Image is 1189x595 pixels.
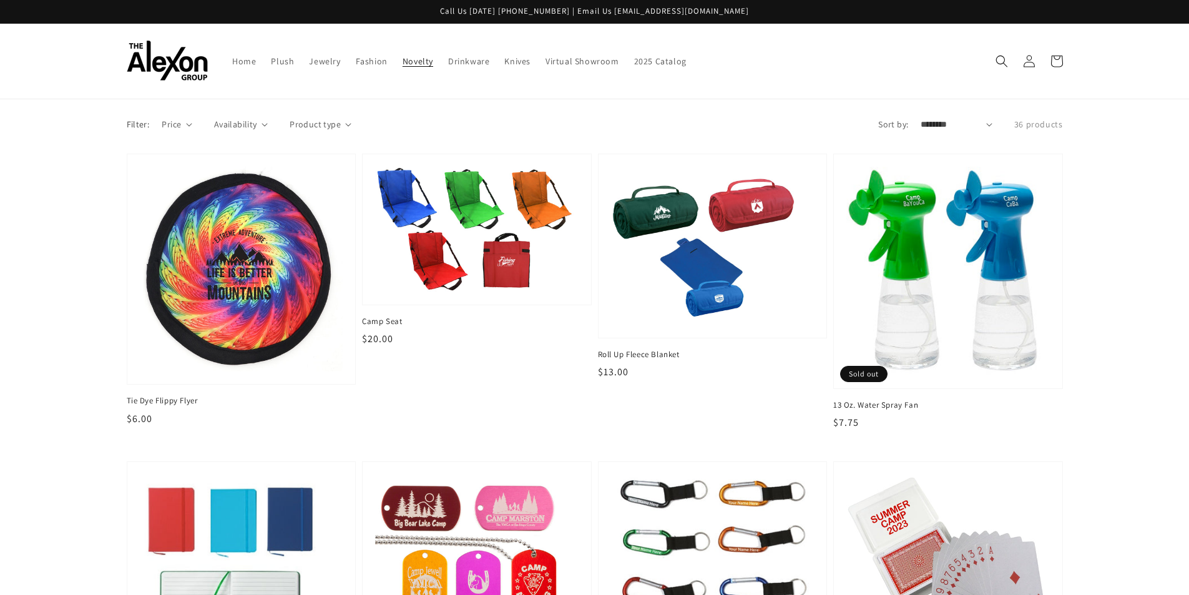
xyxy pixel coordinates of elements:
[127,41,208,81] img: The Alexon Group
[214,118,268,131] summary: Availability
[598,154,828,380] a: Roll Up Fleece Blanket Roll Up Fleece Blanket $13.00
[611,167,815,325] img: Roll Up Fleece Blanket
[448,56,489,67] span: Drinkware
[988,47,1015,75] summary: Search
[627,48,694,74] a: 2025 Catalog
[301,48,348,74] a: Jewelry
[878,118,908,131] label: Sort by:
[309,56,340,67] span: Jewelry
[538,48,627,74] a: Virtual Showroom
[271,56,294,67] span: Plush
[362,332,393,345] span: $20.00
[598,349,828,360] span: Roll Up Fleece Blanket
[504,56,531,67] span: Knives
[225,48,263,74] a: Home
[127,154,356,426] a: Tie Dye Flippy Flyer Tie Dye Flippy Flyer $6.00
[362,316,592,327] span: Camp Seat
[290,118,341,131] span: Product type
[395,48,441,74] a: Novelty
[356,56,388,67] span: Fashion
[290,118,351,131] summary: Product type
[546,56,619,67] span: Virtual Showroom
[162,118,181,131] span: Price
[846,167,1050,376] img: 13 Oz. Water Spray Fan
[497,48,538,74] a: Knives
[833,400,1063,411] span: 13 Oz. Water Spray Fan
[634,56,687,67] span: 2025 Catalog
[833,154,1063,430] a: 13 Oz. Water Spray Fan 13 Oz. Water Spray Fan $7.75
[833,416,859,429] span: $7.75
[441,48,497,74] a: Drinkware
[162,118,192,131] summary: Price
[127,118,150,131] p: Filter:
[840,366,888,382] span: Sold out
[214,118,257,131] span: Availability
[598,365,629,378] span: $13.00
[140,167,343,372] img: Tie Dye Flippy Flyer
[1014,118,1063,131] p: 36 products
[232,56,256,67] span: Home
[127,412,152,425] span: $6.00
[403,56,433,67] span: Novelty
[375,167,579,292] img: Camp Seat
[127,395,356,406] span: Tie Dye Flippy Flyer
[348,48,395,74] a: Fashion
[263,48,301,74] a: Plush
[362,154,592,347] a: Camp Seat Camp Seat $20.00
